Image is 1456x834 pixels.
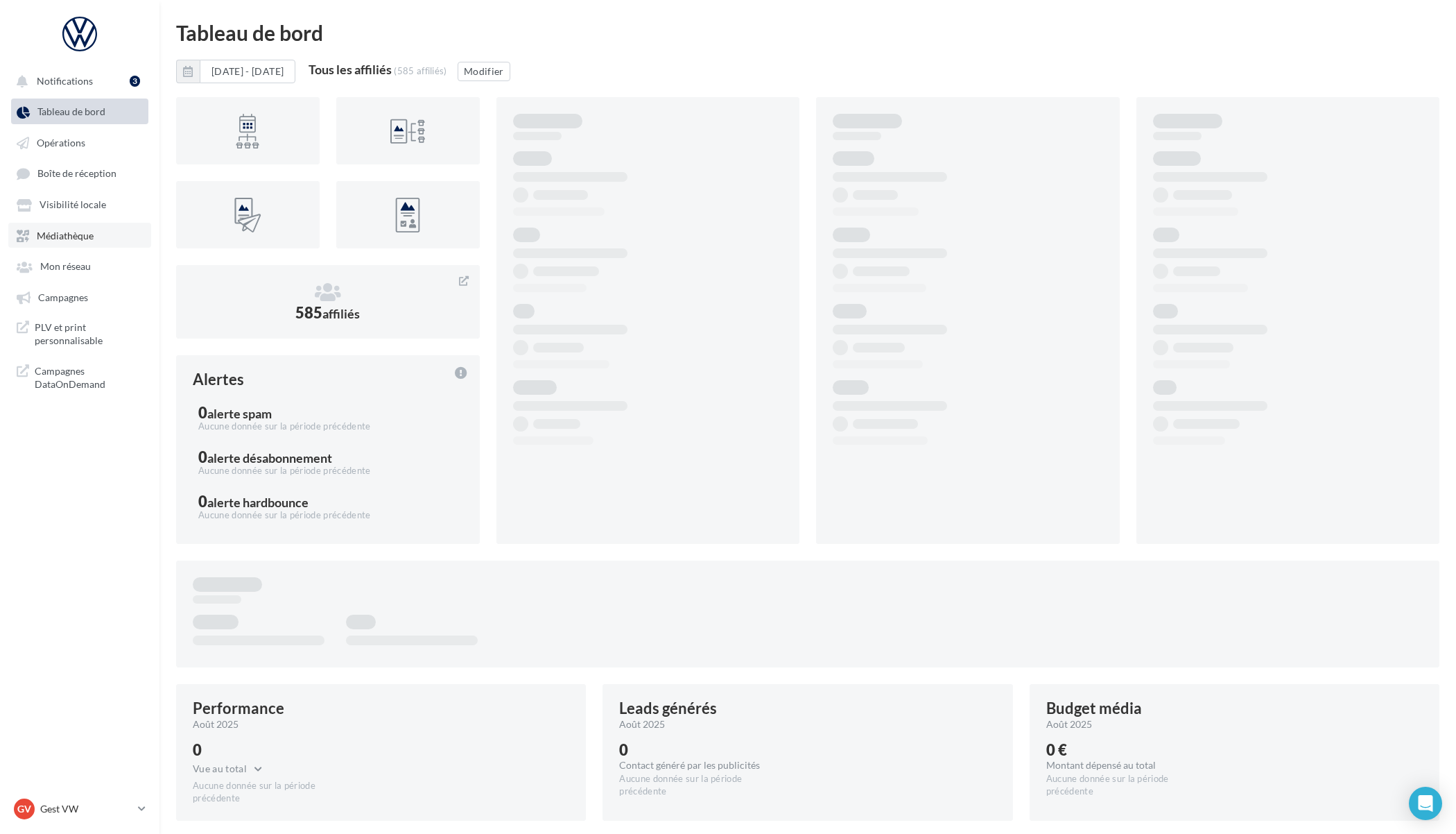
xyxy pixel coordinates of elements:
span: août 2025 [619,717,665,731]
div: Contact généré par les publicités [619,760,775,770]
span: Notifications [37,75,93,87]
div: 0 [198,405,458,420]
span: PLV et print personnalisable [35,321,143,348]
div: Leads générés [619,701,717,716]
span: Visibilité locale [40,199,106,211]
a: Campagnes DataOnDemand [8,359,151,397]
a: Opérations [8,130,151,155]
span: GV [17,802,31,816]
div: Budget média [1046,701,1142,716]
div: Alertes [193,372,244,387]
a: Boîte de réception [8,160,151,186]
button: Notifications 3 [8,68,146,93]
a: Mon réseau [8,253,151,278]
span: 585 [295,303,360,322]
div: Aucune donnée sur la période précédente [198,509,458,522]
span: Mon réseau [40,261,91,273]
span: Campagnes DataOnDemand [35,364,143,391]
div: Aucune donnée sur la période précédente [619,773,775,798]
span: août 2025 [193,717,239,731]
div: 0 [198,450,458,465]
span: Tableau de bord [37,106,105,118]
button: [DATE] - [DATE] [176,60,295,83]
p: Gest VW [40,802,132,816]
a: Campagnes [8,284,151,309]
button: Modifier [458,62,510,81]
div: alerte désabonnement [207,452,332,464]
span: Opérations [37,137,85,148]
span: Boîte de réception [37,168,116,180]
span: Médiathèque [37,230,94,241]
span: août 2025 [1046,717,1092,731]
span: Campagnes [38,291,88,303]
div: Performance [193,701,284,716]
div: Aucune donnée sur la période précédente [198,420,458,433]
div: Aucune donnée sur la période précédente [193,780,349,805]
a: Médiathèque [8,223,151,248]
div: 0 [619,742,775,758]
div: Open Intercom Messenger [1409,787,1442,820]
a: Visibilité locale [8,192,151,216]
div: Tableau de bord [176,22,1439,43]
div: Aucune donnée sur la période précédente [198,465,458,477]
div: 0 [193,742,349,758]
div: alerte hardbounce [207,496,309,509]
div: 0 [198,494,458,509]
div: Montant dépensé au total [1046,760,1202,770]
div: Aucune donnée sur la période précédente [1046,773,1202,798]
span: affiliés [322,306,360,321]
a: Tableau de bord [8,99,151,124]
div: (585 affiliés) [394,65,447,76]
button: [DATE] - [DATE] [200,60,295,83]
div: 3 [130,76,140,87]
button: Vue au total [193,760,269,777]
div: alerte spam [207,407,272,420]
div: 0 € [1046,742,1202,758]
div: Tous les affiliés [309,63,392,76]
a: GV Gest VW [11,796,148,822]
a: PLV et print personnalisable [8,315,151,353]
